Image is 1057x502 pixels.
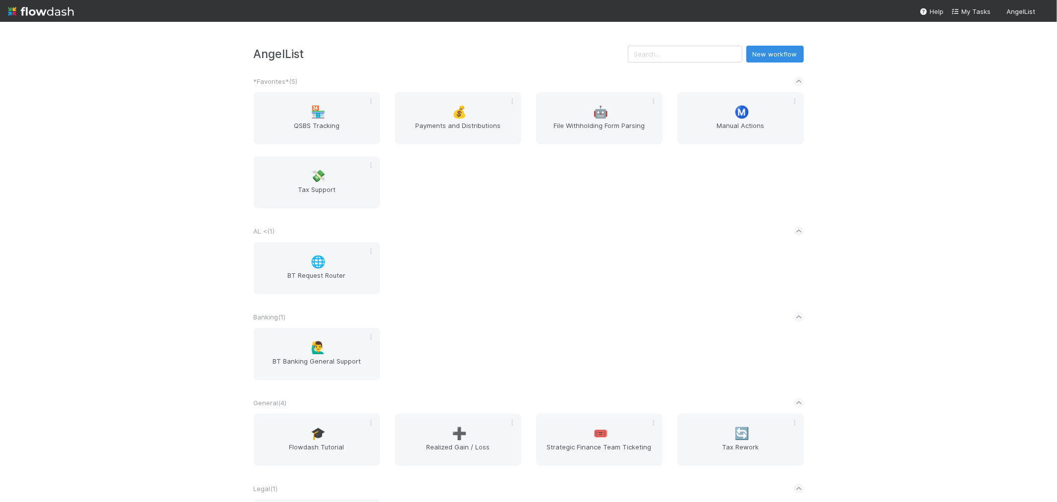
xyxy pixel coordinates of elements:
a: 🏪QSBS Tracking [254,92,380,144]
span: 💸 [311,170,326,183]
img: avatar_de77a991-7322-4664-a63d-98ba485ee9e0.png [1039,7,1049,17]
span: 🎟️ [593,427,608,440]
span: AngelList [1006,7,1035,15]
span: 🙋‍♂️ [311,341,326,354]
img: logo-inverted-e16ddd16eac7371096b0.svg [8,3,74,20]
span: 🤖 [593,106,608,119]
input: Search... [628,46,742,63]
span: ➕ [452,427,467,440]
span: Payments and Distributions [399,121,517,140]
span: 🌐 [311,255,326,268]
span: 💰 [452,106,467,119]
span: Strategic Finance Team Ticketing [540,442,659,462]
span: 🏪 [311,106,326,119]
span: AL < ( 1 ) [254,227,275,235]
span: 🎓 [311,427,326,440]
a: My Tasks [951,6,991,16]
a: 🔄Tax Rework [677,414,804,466]
span: Legal ( 1 ) [254,485,278,493]
a: ➕Realized Gain / Loss [395,414,521,466]
span: BT Request Router [258,270,376,290]
span: File Withholding Form Parsing [540,121,659,140]
a: 🌐BT Request Router [254,242,380,294]
span: BT Banking General Support [258,356,376,376]
a: 🎟️Strategic Finance Team Ticketing [536,414,663,466]
span: QSBS Tracking [258,121,376,140]
span: Ⓜ️ [734,106,749,119]
span: 🔄 [734,427,749,440]
div: Help [920,6,944,16]
span: Banking ( 1 ) [254,313,286,321]
a: 💸Tax Support [254,156,380,208]
span: Tax Support [258,185,376,204]
span: My Tasks [951,7,991,15]
span: Tax Rework [681,442,800,462]
span: Manual Actions [681,121,800,140]
span: *Favorites* ( 5 ) [254,77,298,85]
a: 🎓Flowdash Tutorial [254,414,380,466]
button: New workflow [746,46,804,63]
span: Flowdash Tutorial [258,442,376,462]
a: 💰Payments and Distributions [395,92,521,144]
span: General ( 4 ) [254,399,287,407]
a: Ⓜ️Manual Actions [677,92,804,144]
h3: AngelList [254,47,628,61]
a: 🙋‍♂️BT Banking General Support [254,328,380,380]
span: Realized Gain / Loss [399,442,517,462]
a: 🤖File Withholding Form Parsing [536,92,663,144]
